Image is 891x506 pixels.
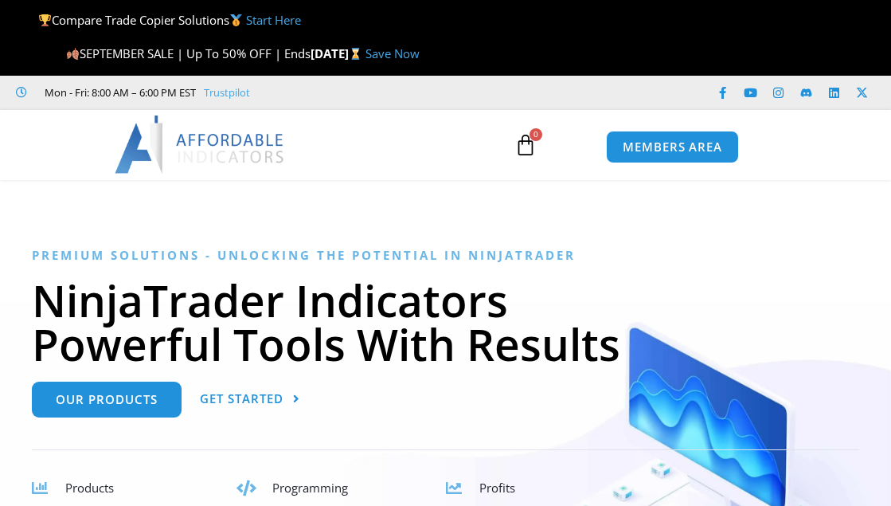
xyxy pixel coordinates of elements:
[67,48,79,60] img: 🍂
[41,83,196,102] span: Mon - Fri: 8:00 AM – 6:00 PM EST
[311,45,365,61] strong: [DATE]
[365,45,420,61] a: Save Now
[200,382,300,418] a: Get Started
[490,122,561,168] a: 0
[230,14,242,26] img: 🥇
[66,45,311,61] span: SEPTEMBER SALE | Up To 50% OFF | Ends
[204,83,250,102] a: Trustpilot
[200,393,283,405] span: Get Started
[38,12,301,28] span: Compare Trade Copier Solutions
[623,141,722,153] span: MEMBERS AREA
[65,480,114,496] span: Products
[350,48,361,60] img: ⌛
[32,248,859,263] h6: Premium Solutions - Unlocking the Potential in NinjaTrader
[606,131,739,163] a: MEMBERS AREA
[115,116,286,173] img: LogoAI | Affordable Indicators – NinjaTrader
[246,12,301,28] a: Start Here
[56,394,158,406] span: Our Products
[272,480,348,496] span: Programming
[32,278,859,366] h1: NinjaTrader Indicators Powerful Tools With Results
[530,128,542,141] span: 0
[32,382,182,418] a: Our Products
[479,480,515,496] span: Profits
[39,14,51,26] img: 🏆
